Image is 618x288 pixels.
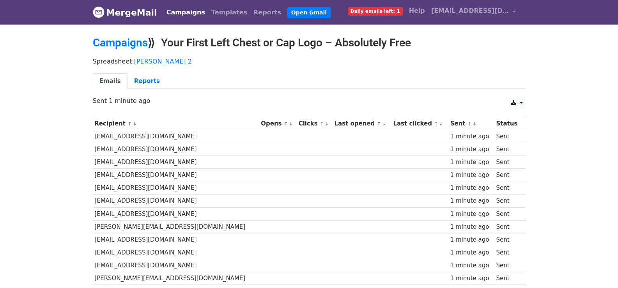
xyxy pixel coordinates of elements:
td: [EMAIL_ADDRESS][DOMAIN_NAME] [93,194,259,207]
a: ↓ [133,121,137,127]
th: Status [494,117,521,130]
td: [EMAIL_ADDRESS][DOMAIN_NAME] [93,169,259,182]
td: [EMAIL_ADDRESS][DOMAIN_NAME] [93,156,259,169]
a: ↑ [284,121,288,127]
div: 1 minute ago [450,158,492,167]
td: [EMAIL_ADDRESS][DOMAIN_NAME] [93,143,259,156]
a: Campaigns [93,36,148,49]
a: ↑ [377,121,381,127]
a: ↑ [434,121,438,127]
td: [PERSON_NAME][EMAIL_ADDRESS][DOMAIN_NAME] [93,272,259,285]
a: Open Gmail [287,7,331,18]
a: Templates [208,5,250,20]
div: 1 minute ago [450,132,492,141]
div: 1 minute ago [450,196,492,205]
p: Sent 1 minute ago [93,97,526,105]
a: ↑ [127,121,132,127]
div: 1 minute ago [450,171,492,180]
th: Recipient [93,117,259,130]
td: Sent [494,220,521,233]
td: Sent [494,233,521,246]
a: Reports [127,73,166,89]
td: Sent [494,246,521,259]
td: [EMAIL_ADDRESS][DOMAIN_NAME] [93,233,259,246]
td: Sent [494,156,521,169]
th: Opens [259,117,296,130]
a: Reports [250,5,284,20]
td: Sent [494,259,521,272]
div: 1 minute ago [450,184,492,193]
a: Emails [93,73,127,89]
div: 1 minute ago [450,145,492,154]
td: [EMAIL_ADDRESS][DOMAIN_NAME] [93,182,259,194]
a: [PERSON_NAME] 2 [134,58,192,65]
th: Clicks [297,117,333,130]
div: 1 minute ago [450,210,492,219]
th: Last clicked [391,117,448,130]
img: MergeMail logo [93,6,104,18]
td: Sent [494,182,521,194]
td: [EMAIL_ADDRESS][DOMAIN_NAME] [93,259,259,272]
h2: ⟫ Your First Left Chest or Cap Logo – Absolutely Free [93,36,526,49]
div: 1 minute ago [450,248,492,257]
a: MergeMail [93,4,157,21]
a: ↑ [320,121,324,127]
th: Sent [448,117,494,130]
div: 1 minute ago [450,261,492,270]
td: Sent [494,194,521,207]
th: Last opened [333,117,391,130]
td: [EMAIL_ADDRESS][DOMAIN_NAME] [93,130,259,143]
a: ↓ [289,121,293,127]
a: ↓ [439,121,443,127]
a: Daily emails left: 1 [345,3,406,19]
div: 1 minute ago [450,274,492,283]
iframe: Chat Widget [579,251,618,288]
a: [EMAIL_ADDRESS][DOMAIN_NAME] [428,3,519,21]
span: Daily emails left: 1 [348,7,403,16]
td: [EMAIL_ADDRESS][DOMAIN_NAME] [93,246,259,259]
a: ↓ [472,121,476,127]
p: Spreadsheet: [93,57,526,65]
div: 1 minute ago [450,235,492,244]
a: Help [406,3,428,19]
td: [EMAIL_ADDRESS][DOMAIN_NAME] [93,207,259,220]
a: ↓ [325,121,329,127]
a: Campaigns [163,5,208,20]
a: ↑ [467,121,472,127]
td: Sent [494,143,521,156]
td: [PERSON_NAME][EMAIL_ADDRESS][DOMAIN_NAME] [93,220,259,233]
div: 1 minute ago [450,223,492,231]
td: Sent [494,272,521,285]
span: [EMAIL_ADDRESS][DOMAIN_NAME] [431,6,509,16]
a: ↓ [382,121,386,127]
td: Sent [494,169,521,182]
td: Sent [494,130,521,143]
td: Sent [494,207,521,220]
